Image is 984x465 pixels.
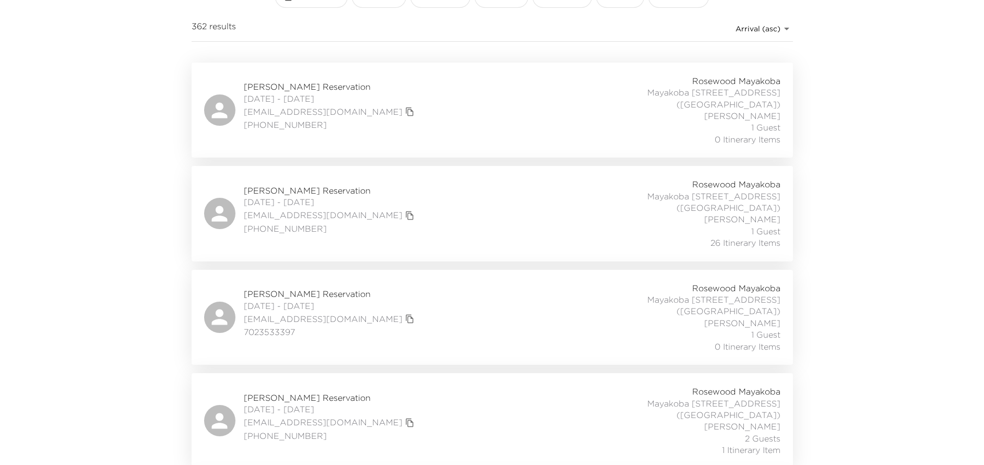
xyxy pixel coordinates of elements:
[402,208,417,223] button: copy primary member email
[704,317,780,329] span: [PERSON_NAME]
[402,415,417,430] button: copy primary member email
[550,190,780,214] span: Mayakoba [STREET_ADDRESS] ([GEOGRAPHIC_DATA])
[715,341,780,352] span: 0 Itinerary Items
[550,87,780,110] span: Mayakoba [STREET_ADDRESS] ([GEOGRAPHIC_DATA])
[244,288,417,300] span: [PERSON_NAME] Reservation
[704,110,780,122] span: [PERSON_NAME]
[692,75,780,87] span: Rosewood Mayakoba
[736,24,780,33] span: Arrival (asc)
[751,225,780,237] span: 1 Guest
[244,430,417,442] span: [PHONE_NUMBER]
[244,392,417,403] span: [PERSON_NAME] Reservation
[244,119,417,130] span: [PHONE_NUMBER]
[550,398,780,421] span: Mayakoba [STREET_ADDRESS] ([GEOGRAPHIC_DATA])
[244,185,417,196] span: [PERSON_NAME] Reservation
[710,237,780,248] span: 26 Itinerary Items
[745,433,780,444] span: 2 Guests
[692,178,780,190] span: Rosewood Mayakoba
[244,313,402,325] a: [EMAIL_ADDRESS][DOMAIN_NAME]
[244,300,417,312] span: [DATE] - [DATE]
[244,403,417,415] span: [DATE] - [DATE]
[244,196,417,208] span: [DATE] - [DATE]
[244,209,402,221] a: [EMAIL_ADDRESS][DOMAIN_NAME]
[192,20,236,37] span: 362 results
[715,134,780,145] span: 0 Itinerary Items
[402,104,417,119] button: copy primary member email
[244,223,417,234] span: [PHONE_NUMBER]
[751,122,780,133] span: 1 Guest
[244,326,417,338] span: 7023533397
[704,213,780,225] span: [PERSON_NAME]
[244,93,417,104] span: [DATE] - [DATE]
[692,386,780,397] span: Rosewood Mayakoba
[692,282,780,294] span: Rosewood Mayakoba
[402,312,417,326] button: copy primary member email
[751,329,780,340] span: 1 Guest
[550,294,780,317] span: Mayakoba [STREET_ADDRESS] ([GEOGRAPHIC_DATA])
[722,444,780,456] span: 1 Itinerary Item
[192,63,793,158] a: [PERSON_NAME] Reservation[DATE] - [DATE][EMAIL_ADDRESS][DOMAIN_NAME]copy primary member email[PHO...
[244,106,402,117] a: [EMAIL_ADDRESS][DOMAIN_NAME]
[192,270,793,365] a: [PERSON_NAME] Reservation[DATE] - [DATE][EMAIL_ADDRESS][DOMAIN_NAME]copy primary member email7023...
[244,81,417,92] span: [PERSON_NAME] Reservation
[244,416,402,428] a: [EMAIL_ADDRESS][DOMAIN_NAME]
[192,166,793,261] a: [PERSON_NAME] Reservation[DATE] - [DATE][EMAIL_ADDRESS][DOMAIN_NAME]copy primary member email[PHO...
[704,421,780,432] span: [PERSON_NAME]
